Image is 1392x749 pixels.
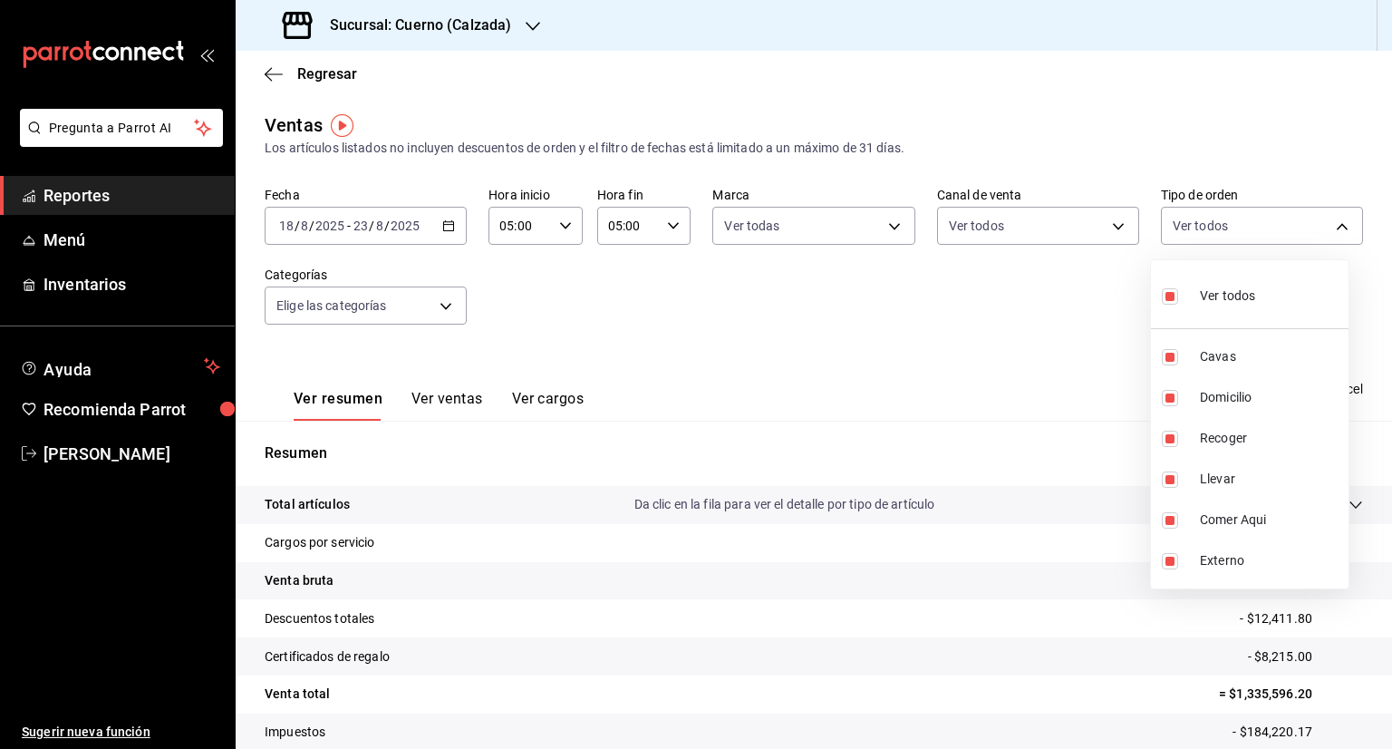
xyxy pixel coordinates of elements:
span: Llevar [1200,470,1341,489]
span: Domicilio [1200,388,1341,407]
img: Tooltip marker [331,114,353,137]
span: Cavas [1200,347,1341,366]
span: Recoger [1200,429,1341,448]
span: Ver todos [1200,287,1255,306]
span: Externo [1200,551,1341,570]
span: Comer Aqui [1200,511,1341,530]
